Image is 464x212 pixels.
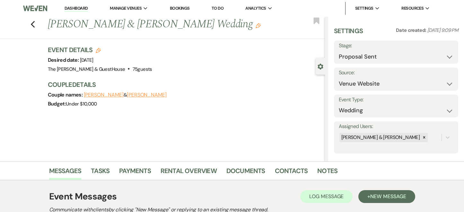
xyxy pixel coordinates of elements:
button: +New Message [358,190,415,203]
label: Source: [339,68,454,78]
span: 75 guests [133,66,152,72]
a: Bookings [170,5,190,11]
a: Tasks [91,166,109,180]
button: Log Message [300,190,353,203]
button: [PERSON_NAME] [84,92,124,97]
h3: Couple Details [48,80,319,89]
a: To Do [212,5,223,11]
span: [DATE] [80,57,93,63]
button: [PERSON_NAME] [127,92,167,97]
span: Budget: [48,100,66,107]
label: Stage: [339,41,454,51]
span: Desired date: [48,57,80,63]
h3: Settings [334,26,363,41]
a: Payments [119,166,151,180]
span: Couple names: [48,91,84,98]
a: Rental Overview [161,166,217,180]
a: Messages [49,166,82,180]
span: New Message [370,193,406,200]
span: Date created: [396,27,427,33]
label: Event Type: [339,95,454,105]
span: Resources [401,5,424,12]
span: & [84,92,167,98]
h1: Event Messages [49,190,117,203]
span: The [PERSON_NAME] & GuestHouse [48,66,125,72]
button: Close lead details [318,63,323,69]
img: Weven Logo [23,2,47,15]
a: Contacts [275,166,308,180]
span: Settings [355,5,373,12]
span: Under $10,000 [66,101,97,107]
h1: [PERSON_NAME] & [PERSON_NAME] Wedding [48,17,267,32]
a: Dashboard [65,5,88,12]
h3: Event Details [48,45,152,54]
span: Analytics [245,5,266,12]
button: Edit [256,23,261,28]
label: Assigned Users: [339,122,454,131]
div: [PERSON_NAME] & [PERSON_NAME] [339,133,421,142]
a: Notes [317,166,337,180]
a: Documents [226,166,265,180]
span: Log Message [309,193,344,200]
span: Manage Venues [110,5,142,12]
span: [DATE] 9:09 PM [427,27,458,33]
